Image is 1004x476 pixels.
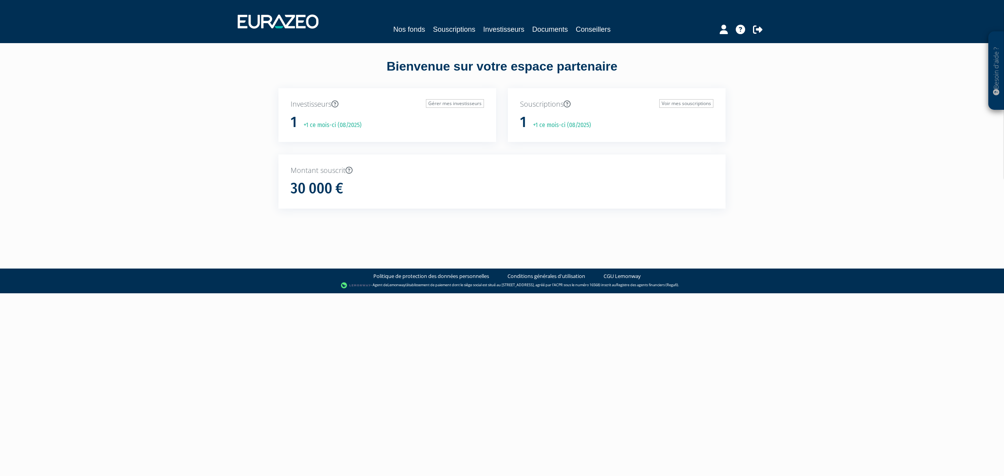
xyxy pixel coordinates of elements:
[291,180,343,197] h1: 30 000 €
[373,273,489,280] a: Politique de protection des données personnelles
[387,282,406,287] a: Lemonway
[576,24,611,35] a: Conseillers
[520,114,526,131] h1: 1
[604,273,641,280] a: CGU Lemonway
[616,282,678,287] a: Registre des agents financiers (Regafi)
[273,58,731,88] div: Bienvenue sur votre espace partenaire
[291,165,713,176] p: Montant souscrit
[341,282,371,289] img: logo-lemonway.png
[291,114,297,131] h1: 1
[298,121,362,130] p: +1 ce mois-ci (08/2025)
[992,36,1001,106] p: Besoin d'aide ?
[426,99,484,108] a: Gérer mes investisseurs
[507,273,585,280] a: Conditions générales d'utilisation
[238,15,318,29] img: 1732889491-logotype_eurazeo_blanc_rvb.png
[483,24,524,35] a: Investisseurs
[291,99,484,109] p: Investisseurs
[532,24,568,35] a: Documents
[8,282,996,289] div: - Agent de (établissement de paiement dont le siège social est situé au [STREET_ADDRESS], agréé p...
[520,99,713,109] p: Souscriptions
[527,121,591,130] p: +1 ce mois-ci (08/2025)
[433,24,475,35] a: Souscriptions
[659,99,713,108] a: Voir mes souscriptions
[393,24,425,35] a: Nos fonds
